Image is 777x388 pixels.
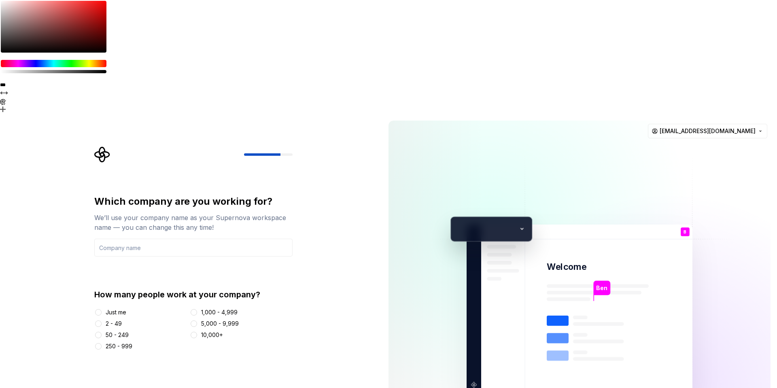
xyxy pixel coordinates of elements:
[94,146,110,163] svg: Supernova Logo
[201,331,223,339] div: 10,000+
[684,229,686,234] p: B
[596,283,607,292] p: Ben
[648,124,767,138] button: [EMAIL_ADDRESS][DOMAIN_NAME]
[660,127,756,135] span: [EMAIL_ADDRESS][DOMAIN_NAME]
[94,239,293,257] input: Company name
[106,331,129,339] div: 50 - 249
[547,261,586,273] p: Welcome
[106,320,122,328] div: 2 - 49
[201,320,239,328] div: 5,000 - 9,999
[94,213,293,232] div: We’ll use your company name as your Supernova workspace name — you can change this any time!
[106,342,132,350] div: 250 - 999
[94,195,293,208] div: Which company are you working for?
[106,308,126,316] div: Just me
[201,308,238,316] div: 1,000 - 4,999
[94,289,293,300] div: How many people work at your company?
